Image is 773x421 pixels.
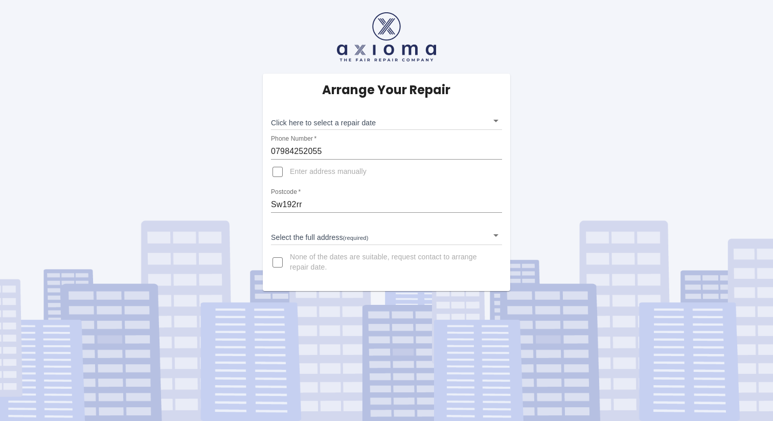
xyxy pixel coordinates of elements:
label: Postcode [271,188,301,196]
span: Enter address manually [290,167,367,177]
img: axioma [337,12,436,61]
h5: Arrange Your Repair [322,82,450,98]
span: None of the dates are suitable, request contact to arrange repair date. [290,252,494,273]
label: Phone Number [271,135,316,143]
